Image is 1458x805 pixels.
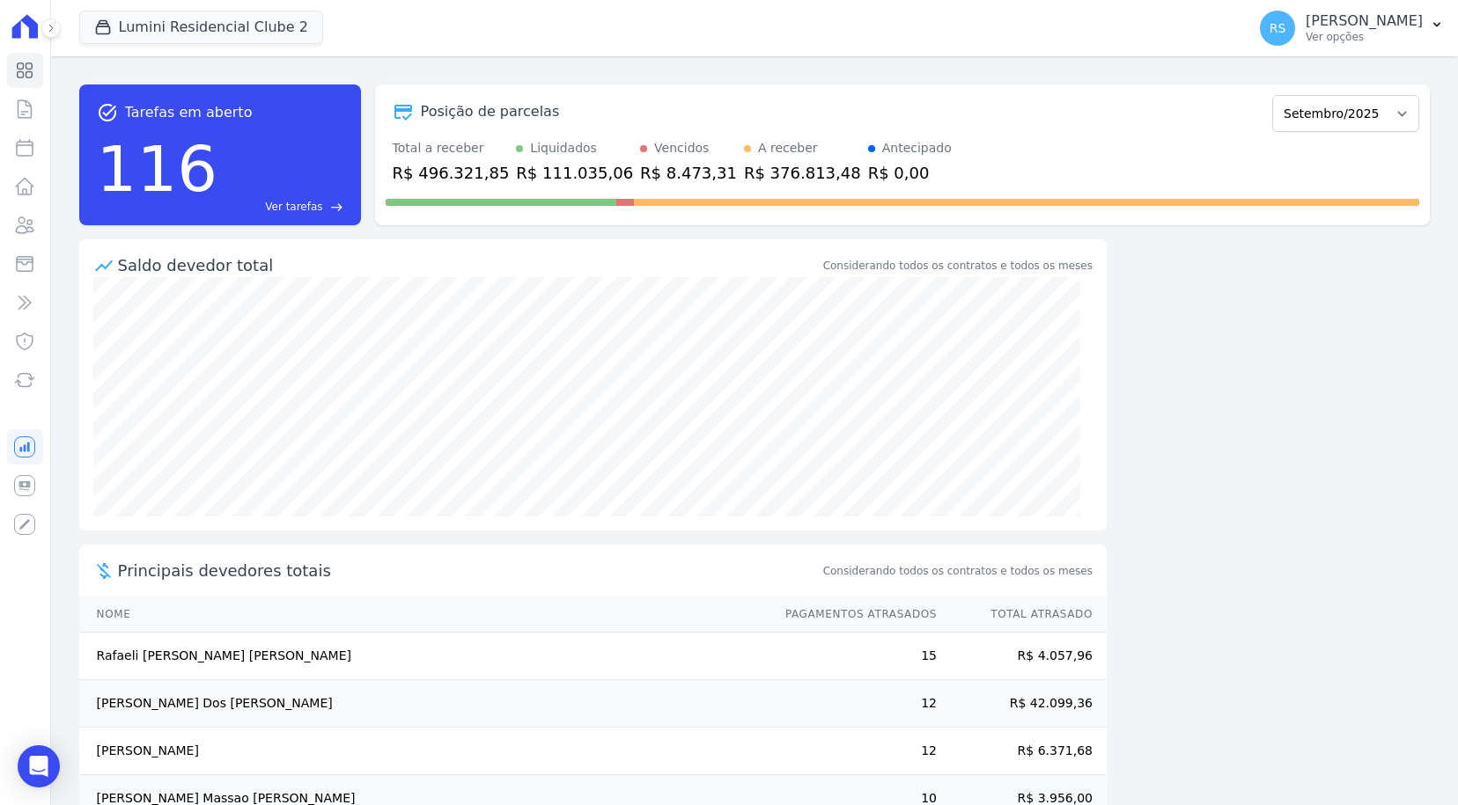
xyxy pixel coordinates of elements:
div: R$ 376.813,48 [744,161,861,185]
td: R$ 42.099,36 [938,680,1107,728]
div: 116 [97,123,217,215]
span: Principais devedores totais [118,559,820,582]
div: Open Intercom Messenger [18,745,60,787]
td: Rafaeli [PERSON_NAME] [PERSON_NAME] [79,633,769,680]
th: Pagamentos Atrasados [769,596,938,633]
div: Saldo devedor total [118,253,820,277]
button: RS [PERSON_NAME] Ver opções [1246,4,1458,53]
div: Antecipado [882,139,952,157]
td: 15 [769,633,938,680]
th: Total Atrasado [938,596,1107,633]
span: Considerando todos os contratos e todos os meses [823,563,1093,579]
td: [PERSON_NAME] Dos [PERSON_NAME] [79,680,769,728]
a: Ver tarefas east [225,199,343,215]
div: R$ 8.473,31 [640,161,737,185]
div: Liquidados [530,139,597,157]
td: R$ 4.057,96 [938,633,1107,680]
span: Ver tarefas [265,199,322,215]
th: Nome [79,596,769,633]
span: Tarefas em aberto [125,102,253,123]
button: Lumini Residencial Clube 2 [79,11,323,44]
td: 12 [769,728,938,775]
td: R$ 6.371,68 [938,728,1107,775]
td: [PERSON_NAME] [79,728,769,775]
span: task_alt [97,102,118,123]
div: Total a receber [393,139,510,157]
div: R$ 496.321,85 [393,161,510,185]
div: R$ 111.035,06 [516,161,633,185]
span: east [330,201,343,214]
div: R$ 0,00 [868,161,952,185]
span: RS [1270,22,1286,34]
div: Considerando todos os contratos e todos os meses [823,258,1093,274]
p: [PERSON_NAME] [1306,12,1423,30]
div: Vencidos [654,139,709,157]
div: A receber [758,139,818,157]
p: Ver opções [1306,30,1423,44]
td: 12 [769,680,938,728]
div: Posição de parcelas [421,101,560,122]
